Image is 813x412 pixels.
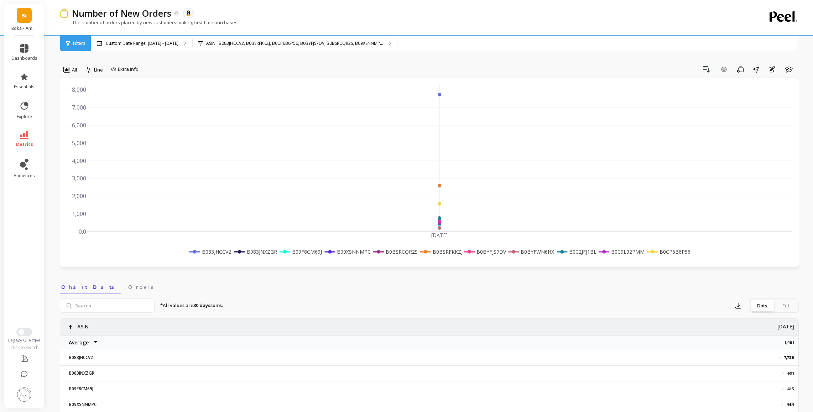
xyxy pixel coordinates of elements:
[77,319,89,330] p: ASIN
[65,355,127,360] p: B083JHCCV2
[60,19,239,26] p: The number of orders placed by new customers making first-time purchases.
[774,300,797,311] div: Fill
[777,319,794,330] p: [DATE]
[787,402,794,407] p: 464
[60,278,799,294] nav: Tabs
[11,26,37,31] p: Boka - Amazon (Essor)
[784,355,794,360] p: 7,739
[65,370,127,376] p: B083JNXZGR
[17,387,31,402] img: profile picture
[16,328,32,336] button: Switch to New UI
[94,67,103,73] span: Line
[65,386,127,392] p: B09F8CM69J
[4,338,45,343] div: Legacy UI Active
[60,299,155,313] input: Search
[787,386,794,392] p: 415
[65,402,127,407] p: B09XSNNMPC
[72,67,77,73] span: All
[193,302,210,308] strong: 30 days
[73,41,85,46] span: Filters
[61,284,120,291] span: Chart Data
[17,114,32,120] span: explore
[106,41,178,46] p: Custom Date Range, [DATE] - [DATE]
[750,300,774,311] div: Dots
[16,142,33,147] span: metrics
[785,340,798,345] p: 1,481
[4,345,45,350] div: Click to switch
[72,7,171,19] p: Number of New Orders
[787,370,794,376] p: 691
[206,41,383,46] p: ASIN : B083JHCCV2, B0BSRFKKZJ, B0CP6B6P56, B0BYFJS7DV, B0BSRCQR2S, B09XSNNMP...
[128,284,153,291] span: Orders
[118,66,139,73] span: Extra Info
[185,10,192,16] img: api.amazon.svg
[160,302,223,309] p: *All values are sums.
[21,11,27,20] span: B(
[60,9,68,17] img: header icon
[11,56,37,61] span: dashboards
[14,84,35,90] span: essentials
[14,173,35,179] span: audiences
